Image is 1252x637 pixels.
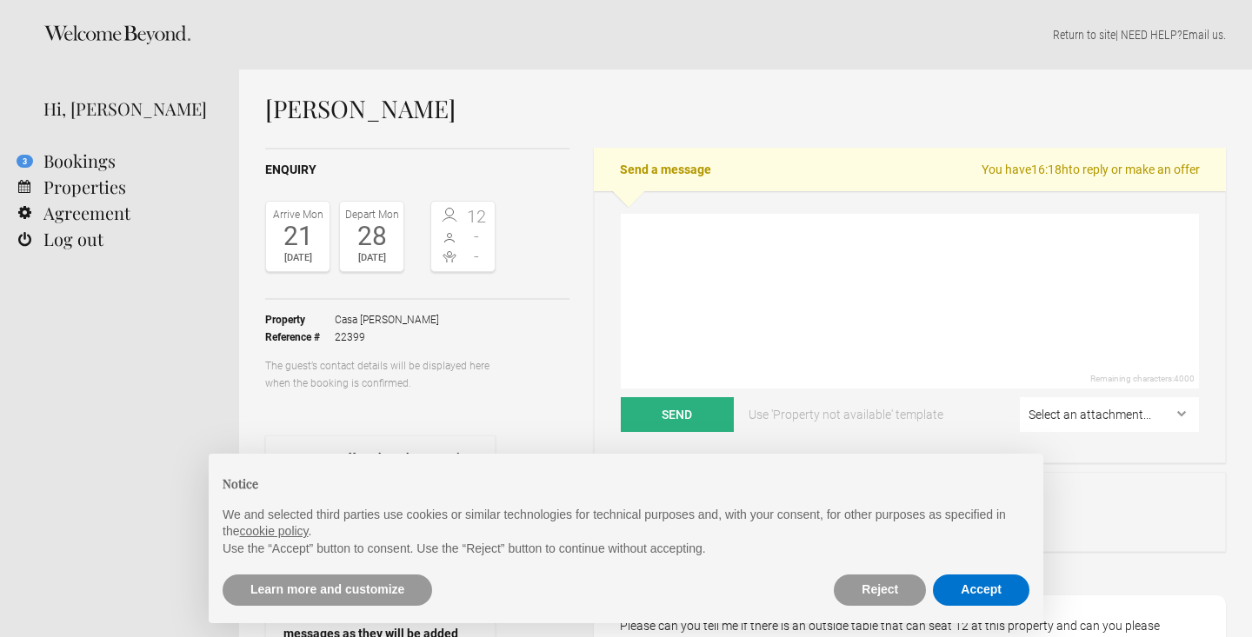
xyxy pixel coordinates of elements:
button: Learn more and customize [223,574,432,606]
a: cookie policy - link opens in a new tab [239,524,308,538]
span: - [463,228,491,245]
a: Return to site [1053,28,1115,42]
span: Casa [PERSON_NAME] [335,311,439,328]
button: Reject [834,574,926,606]
h2: Notice [223,474,1029,493]
flynt-countdown: 16:18h [1031,163,1069,176]
a: Email us [1182,28,1223,42]
span: - [463,248,491,265]
div: Depart Mon [344,206,399,223]
h2: Enquiry [265,161,569,179]
h2: Send a message [594,148,1226,191]
p: We and selected third parties use cookies or similar technologies for technical purposes and, wit... [223,507,1029,541]
button: Send [621,397,734,432]
div: Hi, [PERSON_NAME] [43,96,213,122]
a: Use 'Property not available' template [736,397,956,432]
flynt-notification-badge: 3 [17,155,33,168]
div: Arrive Mon [270,206,325,223]
button: Accept [933,574,1029,606]
p: The guest’s contact details will be displayed here when the booking is confirmed. [265,357,496,392]
div: [DATE] [344,249,399,267]
span: You have to reply or make an offer [982,161,1200,178]
h1: [PERSON_NAME] [265,96,1226,122]
p: | NEED HELP? . [265,26,1226,43]
p: Use the “Accept” button to consent. Use the “Reject” button to continue without accepting. [223,541,1029,558]
span: 12 [463,208,491,225]
strong: Property [265,311,335,328]
div: [DATE] [270,249,325,267]
span: 22399 [335,328,439,346]
div: 21 [270,223,325,249]
strong: Reference # [265,328,335,346]
div: 28 [344,223,399,249]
